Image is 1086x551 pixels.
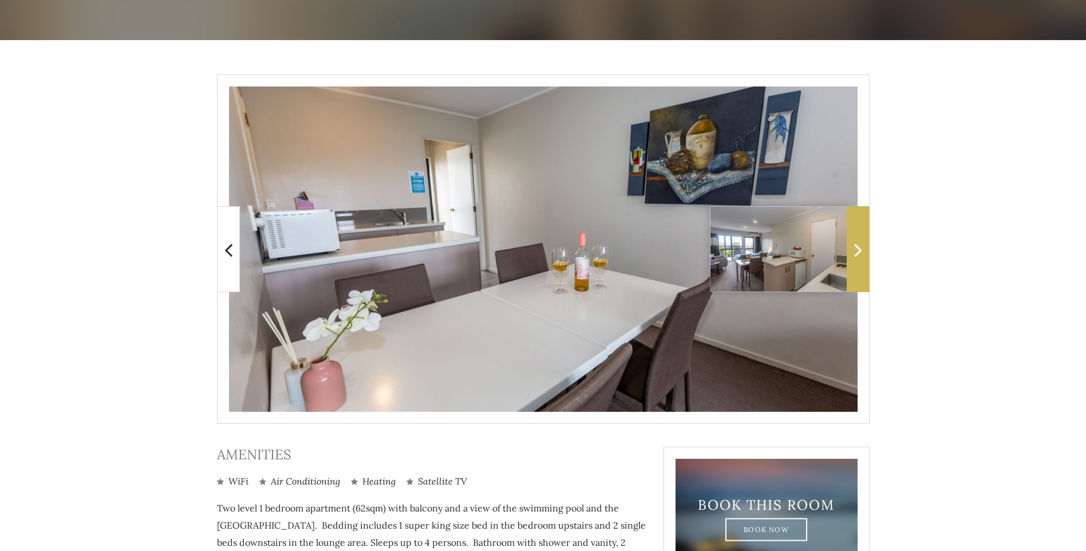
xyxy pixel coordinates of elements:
[217,447,646,463] h3: Amenities
[259,475,340,488] li: Air Conditioning
[217,475,248,488] li: WiFi
[725,518,807,541] a: Book Now
[406,475,467,488] li: Satellite TV
[696,497,838,513] h3: Book This Room
[351,475,396,488] li: Heating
